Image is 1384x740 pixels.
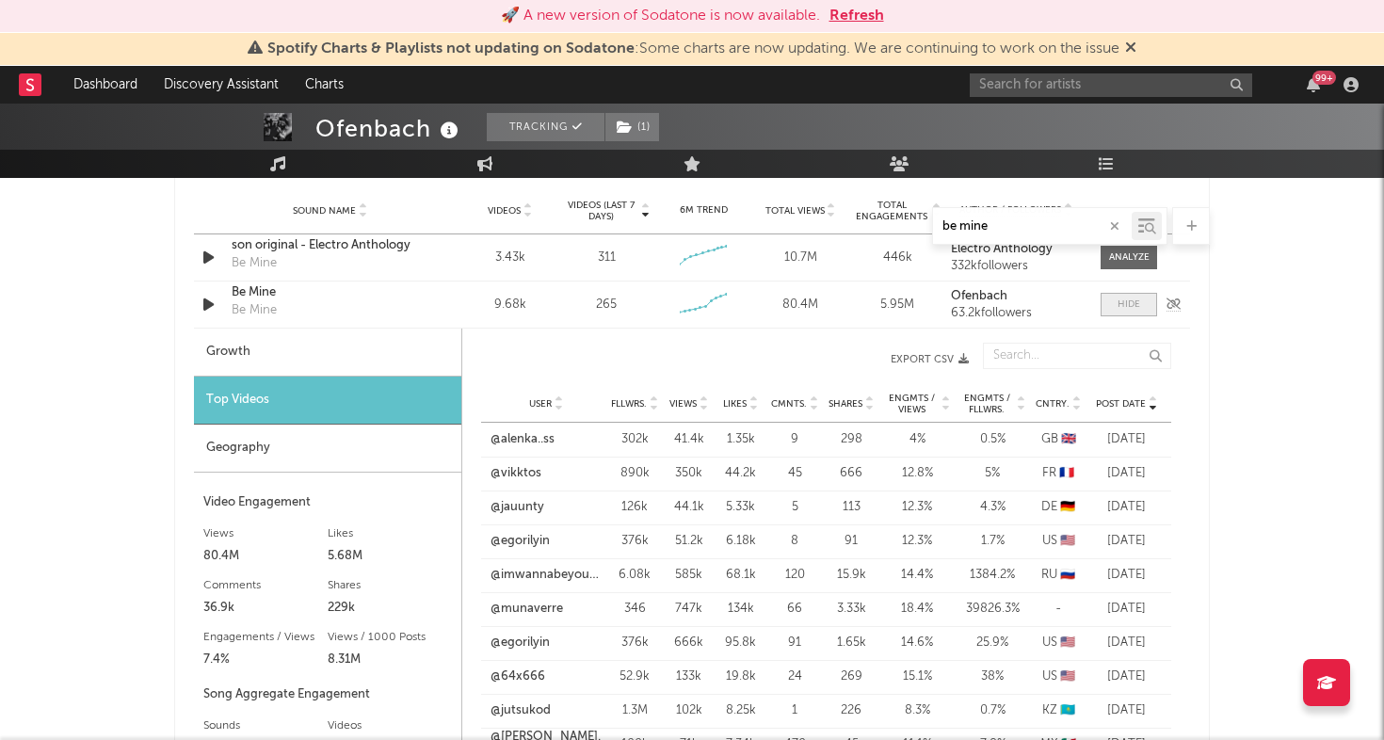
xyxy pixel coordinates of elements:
span: Fllwrs. [611,398,647,410]
span: ( 1 ) [604,113,660,141]
a: @alenka..ss [491,430,555,449]
span: Cntry. [1036,398,1070,410]
div: 269 [828,668,875,686]
button: Export CSV [500,354,969,365]
div: 3.33k [828,600,875,619]
div: 126k [611,498,658,517]
div: 8.25k [719,701,762,720]
a: @64x666 [491,668,545,686]
div: 226 [828,701,875,720]
a: @munaverre [491,600,563,619]
div: FR [1035,464,1082,483]
span: Views [669,398,697,410]
div: 1.35k [719,430,762,449]
div: 332k followers [951,260,1082,273]
div: 102k [668,701,710,720]
div: 19.8k [719,668,762,686]
div: 1.7 % [959,532,1025,551]
div: 346 [611,600,658,619]
div: 44.2k [719,464,762,483]
div: Comments [203,574,328,597]
a: @imwannabeyoursbro [491,566,602,585]
div: 8.31M [328,649,452,671]
div: 350k [668,464,710,483]
div: 134k [719,600,762,619]
span: Total Engagements [854,200,930,222]
div: 12.3 % [884,532,950,551]
div: 80.4M [757,296,845,314]
div: 38 % [959,668,1025,686]
div: 6.18k [719,532,762,551]
button: (1) [605,113,659,141]
div: 63.2k followers [951,307,1082,320]
div: Views [203,523,328,545]
span: 🇩🇪 [1060,501,1075,513]
a: Discovery Assistant [151,66,292,104]
div: 41.4k [668,430,710,449]
span: Engmts / Fllwrs. [959,393,1014,415]
input: Search by song name or URL [933,219,1132,234]
div: 68.1k [719,566,762,585]
div: Shares [328,574,452,597]
div: 15.1 % [884,668,950,686]
div: 9.68k [466,296,554,314]
span: Total Views [765,205,825,217]
span: Post Date [1096,398,1146,410]
span: 🇺🇸 [1060,535,1075,547]
div: 298 [828,430,875,449]
strong: Electro Anthology [951,243,1053,255]
button: Tracking [487,113,604,141]
div: 446k [854,249,941,267]
div: 45 [771,464,818,483]
div: Videos [328,715,452,737]
div: 5.95M [854,296,941,314]
span: Sound Name [293,205,356,217]
a: Ofenbach [951,290,1082,303]
a: @jauunty [491,498,544,517]
span: 🇺🇸 [1060,670,1075,683]
div: 376k [611,634,658,652]
a: @egorilyin [491,634,550,652]
div: 1 [771,701,818,720]
div: 585k [668,566,710,585]
div: [DATE] [1091,701,1162,720]
div: 302k [611,430,658,449]
div: [DATE] [1091,600,1162,619]
div: 666 [828,464,875,483]
div: 4.3 % [959,498,1025,517]
div: 24 [771,668,818,686]
div: 🚀 A new version of Sodatone is now available. [501,5,820,27]
a: Electro Anthology [951,243,1082,256]
div: KZ [1035,701,1082,720]
div: 133k [668,668,710,686]
span: Engmts / Views [884,393,939,415]
span: Shares [829,398,862,410]
strong: Ofenbach [951,290,1007,302]
div: 25.9 % [959,634,1025,652]
div: Likes [328,523,452,545]
div: 1.3M [611,701,658,720]
div: 890k [611,464,658,483]
a: @jutsukod [491,701,551,720]
div: 0.5 % [959,430,1025,449]
div: 7.4% [203,649,328,671]
div: Be Mine [232,254,277,273]
div: [DATE] [1091,532,1162,551]
div: - [1035,600,1082,619]
div: 91 [828,532,875,551]
span: 🇬🇧 [1061,433,1076,445]
div: 5.33k [719,498,762,517]
span: 🇷🇺 [1060,569,1075,581]
div: [DATE] [1091,464,1162,483]
div: 14.4 % [884,566,950,585]
div: Ofenbach [315,113,463,144]
a: Dashboard [60,66,151,104]
a: son original - Electro Anthology [232,236,428,255]
div: Sounds [203,715,328,737]
span: Spotify Charts & Playlists not updating on Sodatone [267,41,635,56]
input: Search... [983,343,1171,369]
div: RU [1035,566,1082,585]
span: Author / Followers [959,204,1061,217]
div: 113 [828,498,875,517]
